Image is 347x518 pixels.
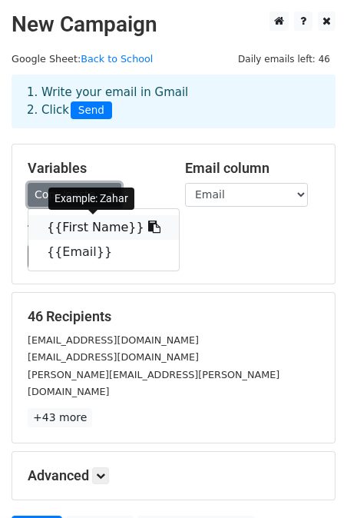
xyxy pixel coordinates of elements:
[28,160,162,177] h5: Variables
[28,351,199,363] small: [EMAIL_ADDRESS][DOMAIN_NAME]
[28,240,179,264] a: {{Email}}
[48,188,134,210] div: Example: Zahar
[28,467,319,484] h5: Advanced
[28,369,279,398] small: [PERSON_NAME][EMAIL_ADDRESS][PERSON_NAME][DOMAIN_NAME]
[12,53,153,65] small: Google Sheet:
[28,308,319,325] h5: 46 Recipients
[28,408,92,427] a: +43 more
[233,51,335,68] span: Daily emails left: 46
[28,183,121,207] a: Copy/paste...
[15,84,332,119] div: 1. Write your email in Gmail 2. Click
[233,53,335,65] a: Daily emails left: 46
[270,444,347,518] iframe: Chat Widget
[81,53,153,65] a: Back to School
[71,101,112,120] span: Send
[12,12,335,38] h2: New Campaign
[28,334,199,346] small: [EMAIL_ADDRESS][DOMAIN_NAME]
[28,215,179,240] a: {{First Name}}
[185,160,319,177] h5: Email column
